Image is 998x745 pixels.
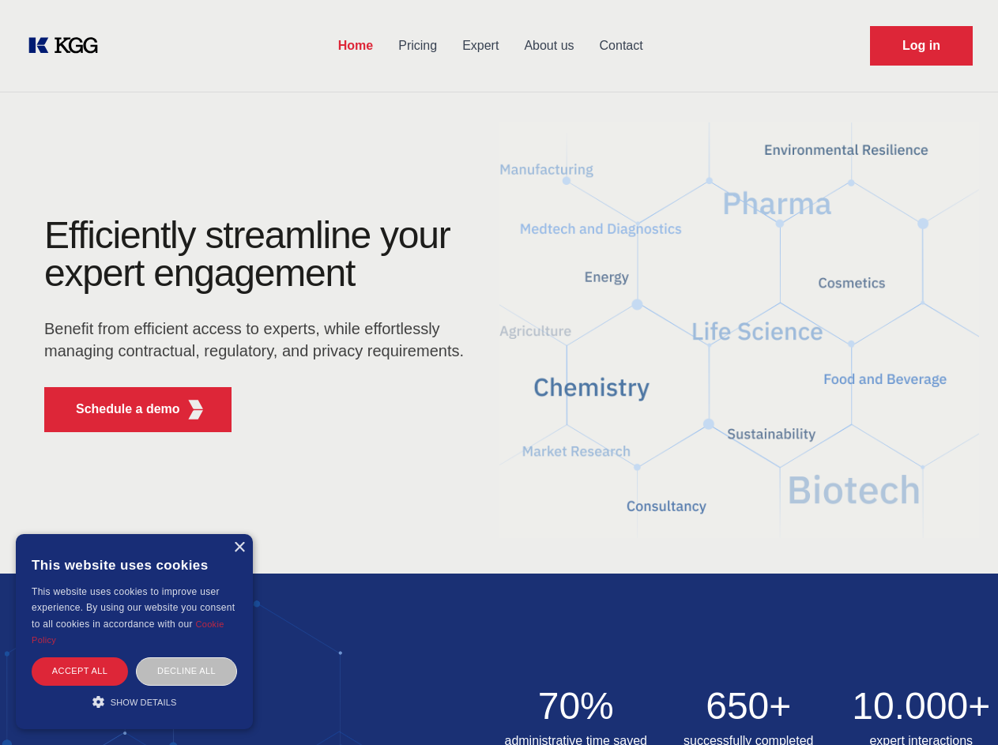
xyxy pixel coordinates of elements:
button: Schedule a demoKGG Fifth Element RED [44,387,232,432]
a: KOL Knowledge Platform: Talk to Key External Experts (KEE) [25,33,111,58]
a: Expert [450,25,511,66]
div: This website uses cookies [32,546,237,584]
a: About us [511,25,586,66]
span: Show details [111,698,177,707]
div: Show details [32,694,237,709]
div: Accept all [32,657,128,685]
div: Close [233,542,245,554]
p: Schedule a demo [76,400,180,419]
a: Pricing [386,25,450,66]
a: Request Demo [870,26,973,66]
h2: 70% [499,687,653,725]
img: KGG Fifth Element RED [186,400,205,420]
h2: 650+ [672,687,826,725]
a: Home [326,25,386,66]
h1: Efficiently streamline your expert engagement [44,216,474,292]
span: This website uses cookies to improve user experience. By using our website you consent to all coo... [32,586,235,630]
a: Contact [587,25,656,66]
a: Cookie Policy [32,619,224,645]
img: KGG Fifth Element RED [499,103,980,558]
p: Benefit from efficient access to experts, while effortlessly managing contractual, regulatory, an... [44,318,474,362]
div: Decline all [136,657,237,685]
